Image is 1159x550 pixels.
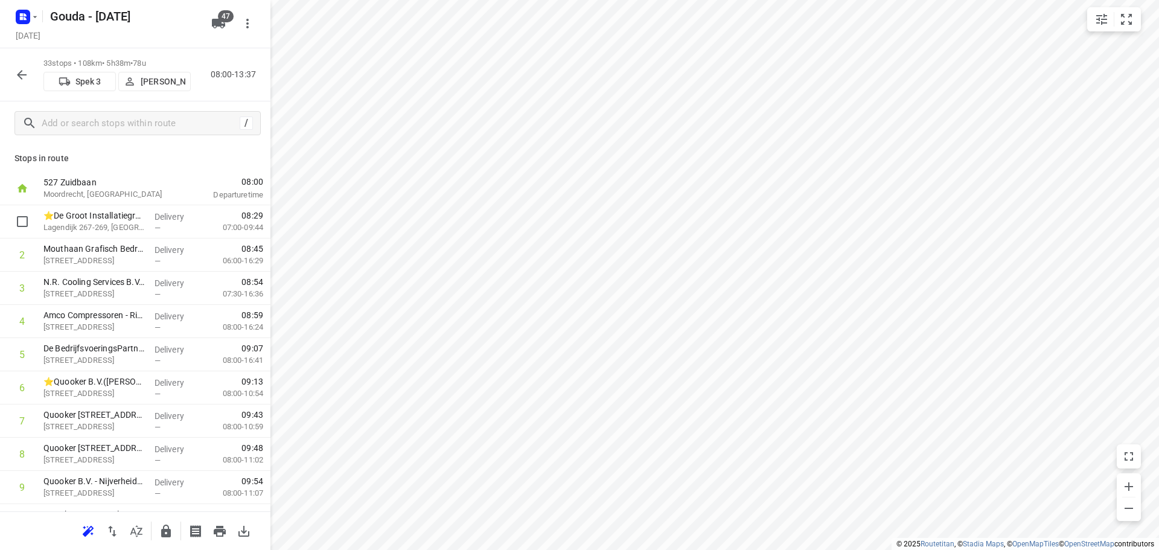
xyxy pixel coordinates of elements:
[154,519,178,543] button: Lock route
[211,68,261,81] p: 08:00-13:37
[43,421,145,433] p: Zinkstraat 17, Ridderkerk
[19,415,25,427] div: 7
[43,176,169,188] p: 527 Zuidbaan
[19,449,25,460] div: 8
[133,59,145,68] span: 78u
[240,117,253,130] div: /
[921,540,954,548] a: Routetitan
[155,310,199,322] p: Delivery
[43,243,145,255] p: Mouthaan Grafisch Bedrijf Seris(R. de Heer)
[43,276,145,288] p: N.R. Cooling Services B.V.(Nanda Frehe - Werner)
[155,211,199,223] p: Delivery
[155,423,161,432] span: —
[130,59,133,68] span: •
[184,525,208,536] span: Print shipping labels
[241,442,263,454] span: 09:48
[43,309,145,321] p: Amco Compressoren - Ridderkerk(Ronald Stam)
[203,454,263,466] p: 08:00-11:02
[155,277,199,289] p: Delivery
[10,209,34,234] span: Select
[155,443,199,455] p: Delivery
[203,487,263,499] p: 08:00-11:07
[155,356,161,365] span: —
[43,209,145,222] p: ⭐De Groot Installatiegroep divisie brandbeveiliging - Ridderkerk(Diana Visser-Batist)
[43,409,145,421] p: Quooker B.V. - Zinkstraat 17(Patricia Hiel)
[43,255,145,267] p: [STREET_ADDRESS]
[43,487,145,499] p: Nijverheidstraat 16, Ridderkerk
[45,7,202,26] h5: Rename
[19,316,25,327] div: 4
[155,244,199,256] p: Delivery
[43,342,145,354] p: De BedrijfsvoeringsPartner - Gemeentewerf Ridderkerk (Facility-Services)
[155,377,199,389] p: Delivery
[241,409,263,421] span: 09:43
[19,249,25,261] div: 2
[43,376,145,388] p: ⭐Quooker B.V.(Patricia Hiel)
[206,11,231,36] button: 47
[43,388,145,400] p: Lierenstraat 2, Ridderkerk
[963,540,1004,548] a: Stadia Maps
[1012,540,1059,548] a: OpenMapTiles
[241,209,263,222] span: 08:29
[241,276,263,288] span: 08:54
[1087,7,1141,31] div: small contained button group
[43,508,145,520] p: Quooker B.V. - Staalstraat (Patricia Hiel)
[43,72,116,91] button: Spek 3
[218,10,234,22] span: 47
[124,525,148,536] span: Sort by time window
[118,72,191,91] button: [PERSON_NAME]
[43,222,145,234] p: Lagendijk 267-269, Ridderkerk
[241,342,263,354] span: 09:07
[232,525,256,536] span: Download route
[155,476,199,488] p: Delivery
[208,525,232,536] span: Print route
[1090,7,1114,31] button: Map settings
[76,525,100,536] span: Reoptimize route
[1064,540,1114,548] a: OpenStreetMap
[241,309,263,321] span: 08:59
[241,243,263,255] span: 08:45
[155,344,199,356] p: Delivery
[155,257,161,266] span: —
[184,189,263,201] p: Departure time
[100,525,124,536] span: Reverse route
[43,188,169,200] p: Moordrecht, [GEOGRAPHIC_DATA]
[203,354,263,366] p: 08:00-16:41
[75,77,101,86] p: Spek 3
[155,290,161,299] span: —
[155,410,199,422] p: Delivery
[43,58,191,69] p: 33 stops • 108km • 5h38m
[43,321,145,333] p: Dokwerkerstraat 2, Ridderkerk
[1114,7,1138,31] button: Fit zoom
[11,28,45,42] h5: Project date
[43,354,145,366] p: Kolenbranderstraat 6a, Ridderkerk
[155,323,161,332] span: —
[43,475,145,487] p: Quooker B.V. - Nijverheidstraat (Patricia Hiel)
[19,482,25,493] div: 9
[43,442,145,454] p: Quooker B.V. - Zinkstraat 7(Patricia Hiel)
[203,388,263,400] p: 08:00-10:54
[184,176,263,188] span: 08:00
[203,421,263,433] p: 08:00-10:59
[141,77,185,86] p: [PERSON_NAME]
[19,283,25,294] div: 3
[203,255,263,267] p: 06:00-16:29
[42,114,240,133] input: Add or search stops within route
[896,540,1154,548] li: © 2025 , © , © © contributors
[203,321,263,333] p: 08:00-16:24
[43,454,145,466] p: [STREET_ADDRESS]
[155,223,161,232] span: —
[155,489,161,498] span: —
[235,11,260,36] button: More
[14,152,256,165] p: Stops in route
[43,288,145,300] p: Glasblazerstraat 13, Ridderkerk
[203,288,263,300] p: 07:30-16:36
[155,456,161,465] span: —
[241,508,263,520] span: 09:59
[203,222,263,234] p: 07:00-09:44
[19,349,25,360] div: 5
[241,376,263,388] span: 09:13
[155,389,161,398] span: —
[155,510,199,522] p: Delivery
[19,382,25,394] div: 6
